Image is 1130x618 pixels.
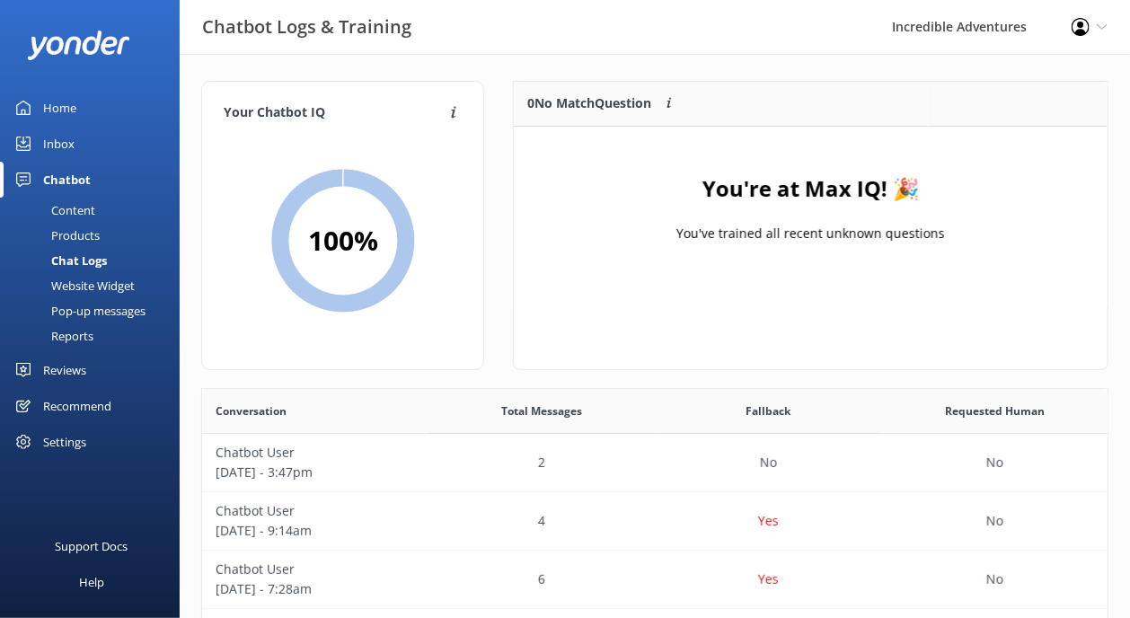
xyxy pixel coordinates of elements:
[43,126,75,162] div: Inbox
[11,223,180,248] a: Products
[216,501,415,521] p: Chatbot User
[216,463,415,482] p: [DATE] - 3:47pm
[202,492,1108,551] div: row
[56,528,128,564] div: Support Docs
[986,511,1003,531] p: No
[216,560,415,579] p: Chatbot User
[202,551,1108,609] div: row
[202,13,411,41] h3: Chatbot Logs & Training
[11,248,107,273] div: Chat Logs
[760,453,777,472] p: No
[702,172,920,206] h4: You're at Max IQ! 🎉
[501,402,582,419] span: Total Messages
[945,402,1045,419] span: Requested Human
[11,248,180,273] a: Chat Logs
[216,443,415,463] p: Chatbot User
[216,521,415,541] p: [DATE] - 9:14am
[11,198,180,223] a: Content
[43,352,86,388] div: Reviews
[11,298,146,323] div: Pop-up messages
[11,323,180,349] a: Reports
[514,127,1108,306] div: grid
[43,388,111,424] div: Recommend
[11,198,95,223] div: Content
[11,273,180,298] a: Website Widget
[308,219,378,262] h2: 100 %
[79,564,104,600] div: Help
[676,224,945,243] p: You've trained all recent unknown questions
[986,453,1003,472] p: No
[986,569,1003,589] p: No
[43,162,91,198] div: Chatbot
[11,323,93,349] div: Reports
[43,90,76,126] div: Home
[538,569,545,589] p: 6
[11,273,135,298] div: Website Widget
[216,579,415,599] p: [DATE] - 7:28am
[538,511,545,531] p: 4
[11,298,180,323] a: Pop-up messages
[27,31,130,60] img: yonder-white-logo.png
[11,223,100,248] div: Products
[527,93,651,113] p: 0 No Match Question
[758,569,779,589] p: Yes
[43,424,86,460] div: Settings
[216,402,287,419] span: Conversation
[746,402,791,419] span: Fallback
[224,103,446,123] h4: Your Chatbot IQ
[538,453,545,472] p: 2
[202,434,1108,492] div: row
[758,511,779,531] p: Yes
